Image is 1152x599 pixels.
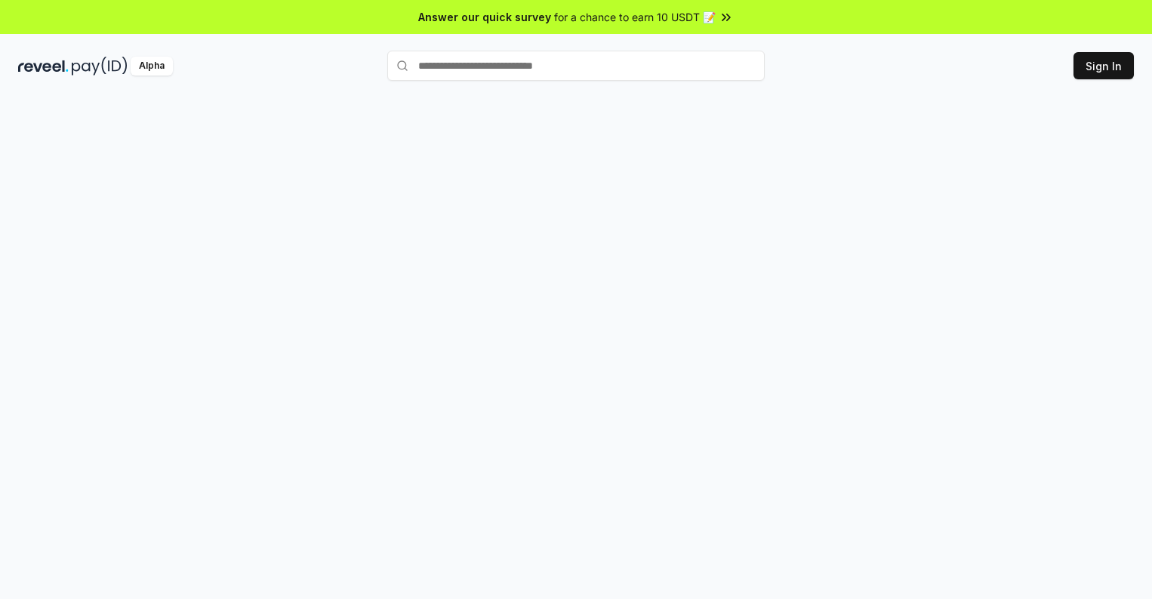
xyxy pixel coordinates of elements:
[418,9,551,25] span: Answer our quick survey
[554,9,716,25] span: for a chance to earn 10 USDT 📝
[1073,52,1134,79] button: Sign In
[131,57,173,76] div: Alpha
[72,57,128,76] img: pay_id
[18,57,69,76] img: reveel_dark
